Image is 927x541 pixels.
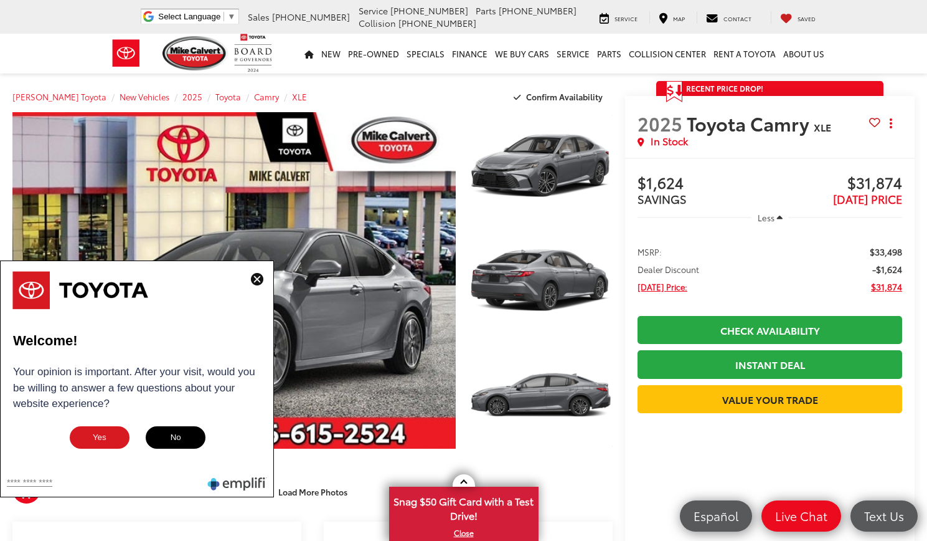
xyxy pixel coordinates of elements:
[301,34,318,74] a: Home
[158,12,235,21] a: Select Language​
[770,175,902,193] span: $31,874
[779,34,828,74] a: About Us
[833,191,902,207] span: [DATE] PRICE
[469,227,613,335] a: Expand Photo 2
[403,34,448,74] a: Specials
[270,481,356,502] button: Load More Photos
[526,91,603,102] span: Confirm Availability
[468,111,614,221] img: 2025 Toyota Camry XLE
[638,316,902,344] a: Check Availability
[469,342,613,449] a: Expand Photo 3
[120,91,169,102] a: New Vehicles
[656,81,883,96] a: Get Price Drop Alert Recent Price Drop!
[814,120,831,134] span: XLE
[593,34,625,74] a: Parts
[103,33,149,74] img: Toyota
[398,17,476,29] span: [PHONE_NUMBER]
[870,246,902,258] span: $33,498
[751,206,789,229] button: Less
[638,280,687,293] span: [DATE] Price:
[638,385,902,413] a: Value Your Trade
[666,81,682,102] span: Get Price Drop Alert
[723,14,751,22] span: Contact
[12,112,456,449] a: Expand Photo 0
[553,34,593,74] a: Service
[499,4,576,17] span: [PHONE_NUMBER]
[468,226,614,336] img: 2025 Toyota Camry XLE
[880,112,902,134] button: Actions
[638,246,662,258] span: MSRP:
[638,110,682,136] span: 2025
[871,280,902,293] span: $31,874
[390,4,468,17] span: [PHONE_NUMBER]
[638,350,902,378] a: Instant Deal
[614,14,638,22] span: Service
[638,263,699,275] span: Dealer Discount
[182,91,202,102] a: 2025
[758,212,774,223] span: Less
[850,500,918,532] a: Text Us
[769,508,834,524] span: Live Chat
[162,36,228,70] img: Mike Calvert Toyota
[448,34,491,74] a: Finance
[638,191,687,207] span: SAVINGS
[858,508,910,524] span: Text Us
[680,500,752,532] a: Español
[507,86,613,108] button: Confirm Availability
[158,12,220,21] span: Select Language
[254,91,279,102] a: Camry
[625,34,710,74] a: Collision Center
[771,11,825,24] a: My Saved Vehicles
[872,263,902,275] span: -$1,624
[649,11,694,24] a: Map
[359,4,388,17] span: Service
[651,134,688,148] span: In Stock
[687,508,745,524] span: Español
[344,34,403,74] a: Pre-Owned
[890,118,892,128] span: dropdown dots
[359,17,396,29] span: Collision
[12,91,106,102] a: [PERSON_NAME] Toyota
[697,11,761,24] a: Contact
[761,500,841,532] a: Live Chat
[318,34,344,74] a: New
[491,34,553,74] a: WE BUY CARS
[215,91,241,102] a: Toyota
[476,4,496,17] span: Parts
[227,12,235,21] span: ▼
[272,11,350,23] span: [PHONE_NUMBER]
[469,112,613,220] a: Expand Photo 1
[686,83,763,93] span: Recent Price Drop!
[590,11,647,24] a: Service
[710,34,779,74] a: Rent a Toyota
[248,11,270,23] span: Sales
[798,14,816,22] span: Saved
[292,91,307,102] a: XLE
[390,488,537,526] span: Snag $50 Gift Card with a Test Drive!
[468,340,614,451] img: 2025 Toyota Camry XLE
[687,110,814,136] span: Toyota Camry
[673,14,685,22] span: Map
[638,175,769,193] span: $1,624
